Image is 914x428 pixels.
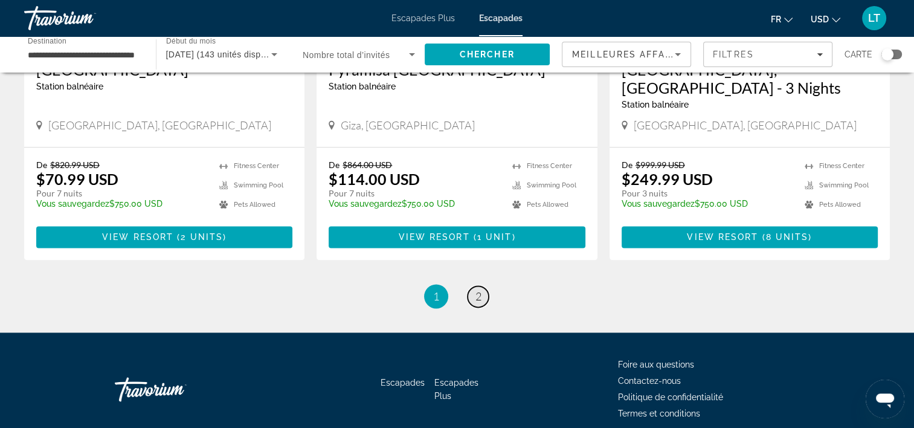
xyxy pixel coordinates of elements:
[819,162,864,170] span: Fitness Center
[622,100,689,109] span: Station balnéaire
[329,188,500,199] p: Pour 7 nuits
[166,37,216,45] span: Début du mois
[618,392,723,402] a: Politique de confidentialité
[634,118,857,132] span: [GEOGRAPHIC_DATA], [GEOGRAPHIC_DATA]
[425,44,550,65] button: Rechercher
[36,199,109,209] span: Vous sauvegardez
[819,181,869,189] span: Swimming Pool
[36,226,292,248] button: View Resort(2 units)
[618,360,694,369] a: Foire aux questions
[329,170,420,188] font: $114.00 USD
[398,232,469,242] span: View Resort
[618,376,681,386] a: Contactez-nous
[24,284,890,308] nav: Pagination
[622,170,713,188] font: $249.99 USD
[28,37,66,45] span: Destination
[811,15,829,24] span: USD
[391,13,455,23] a: Escapades Plus
[866,380,904,418] iframe: Bouton de lancement de la fenêtre de messagerie
[771,10,793,28] button: Changer la langue
[341,118,475,132] span: Giza, [GEOGRAPHIC_DATA]
[713,50,754,59] span: Filtres
[433,290,439,303] span: 1
[166,50,292,59] span: [DATE] (143 unités disponibles)
[622,188,793,199] p: Pour 3 nuits
[36,188,207,199] p: Pour 7 nuits
[234,201,275,209] span: Pets Allowed
[181,232,223,242] span: 2 units
[381,378,425,387] a: Escapades
[24,2,145,34] a: Travorium
[329,199,500,209] p: $750.00 USD
[36,170,118,188] font: $70.99 USD
[303,50,390,60] span: Nombre total d’invités
[36,160,47,170] span: De
[766,232,809,242] span: 8 units
[36,82,103,91] span: Station balnéaire
[477,232,512,242] span: 1 unit
[460,50,515,59] span: Chercher
[819,201,861,209] span: Pets Allowed
[622,199,695,209] span: Vous sauvegardez
[36,199,207,209] p: $750.00 USD
[845,46,872,63] span: Carte
[115,371,236,407] a: Rentre chez toi
[622,226,878,248] button: View Resort(8 units)
[858,5,890,31] button: Menu utilisateur
[811,10,840,28] button: Changer de devise
[329,226,585,248] button: View Resort(1 unit)
[636,160,685,170] span: $999.99 USD
[622,199,793,209] p: $750.00 USD
[50,160,100,170] span: $820.99 USD
[234,181,283,189] span: Swimming Pool
[687,232,758,242] span: View Resort
[234,162,279,170] span: Fitness Center
[703,42,832,67] button: Filtres
[470,232,516,242] span: ( )
[475,290,481,303] span: 2
[48,118,271,132] span: [GEOGRAPHIC_DATA], [GEOGRAPHIC_DATA]
[329,199,402,209] span: Vous sauvegardez
[622,160,632,170] span: De
[618,409,700,418] a: Termes et conditions
[527,201,568,209] span: Pets Allowed
[868,12,880,24] span: LT
[527,162,572,170] span: Fitness Center
[479,13,523,23] a: Escapades
[102,232,173,242] span: View Resort
[329,160,340,170] span: De
[434,378,478,401] a: Escapades Plus
[572,50,688,59] span: Meilleures affaires
[28,48,140,62] input: Sélectionnez la destination
[329,82,396,91] span: Station balnéaire
[622,60,878,97] a: [GEOGRAPHIC_DATA], [GEOGRAPHIC_DATA] - 3 Nights
[527,181,576,189] span: Swimming Pool
[173,232,227,242] span: ( )
[771,15,781,24] span: Fr
[758,232,812,242] span: ( )
[572,47,681,62] mat-select: Trier par
[343,160,392,170] span: $864.00 USD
